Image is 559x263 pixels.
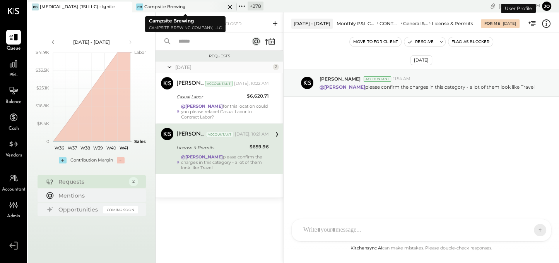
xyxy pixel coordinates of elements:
[176,80,203,88] div: [PERSON_NAME]
[432,20,473,27] div: License & Permits
[93,145,103,151] text: W39
[0,198,27,220] a: Admin
[32,3,39,10] div: PB
[40,4,115,10] div: [MEDICAL_DATA] (JSI LLC) - Ignite
[58,192,134,199] div: Mentions
[0,83,27,106] a: Balance
[46,139,49,144] text: 0
[106,145,116,151] text: W40
[117,157,125,163] div: -
[320,76,361,82] span: [PERSON_NAME]
[55,145,64,151] text: W36
[181,103,223,109] strong: @[PERSON_NAME]
[393,76,410,82] span: 11:54 AM
[134,139,146,144] text: Sales
[181,103,269,120] div: for this location could you please relabel Casual Labor to Contract Labor?
[364,76,391,82] div: Accountant
[499,2,540,10] div: [DATE]
[134,50,146,55] text: Labor
[149,25,222,31] p: Campsite Brewing Company, LLC
[120,145,128,151] text: W41
[7,45,21,52] span: Queue
[144,4,186,10] div: Campsite Brewing
[380,20,399,27] div: CONTROLLABLE EXPENSES
[175,64,271,70] div: [DATE]
[36,67,49,73] text: $33.5K
[0,137,27,159] a: Vendors
[0,171,27,193] a: Accountant
[36,103,49,108] text: $16.8K
[273,64,279,70] div: 2
[176,93,244,101] div: Casual Labor
[205,81,232,86] div: Accountant
[129,177,138,186] div: 2
[176,144,247,151] div: License & Permits
[68,145,77,151] text: W37
[337,20,376,27] div: Monthly P&L Comparison
[5,152,22,159] span: Vendors
[489,2,497,10] div: copy link
[176,131,204,138] div: [PERSON_NAME]
[7,213,20,220] span: Admin
[291,19,333,28] div: [DATE] - [DATE]
[36,85,49,91] text: $25.1K
[448,37,493,46] button: Flag as Blocker
[5,99,22,106] span: Balance
[501,4,536,13] div: User Profile
[404,37,437,46] button: Resolve
[403,20,428,27] div: General & Administrative Expenses
[0,30,27,52] a: Queue
[0,110,27,132] a: Cash
[320,84,535,90] p: please confirm the charges in this category - a lot of them look like Travel
[59,157,67,163] div: +
[9,125,19,132] span: Cash
[248,2,263,10] div: + 278
[517,2,532,10] span: 12 : 49
[484,21,500,26] div: For Me
[206,132,233,137] div: Accountant
[70,157,113,163] div: Contribution Margin
[59,39,125,45] div: [DATE] - [DATE]
[9,72,18,79] span: P&L
[320,84,365,90] strong: @[PERSON_NAME]
[103,206,138,213] div: Coming Soon
[181,154,269,170] div: please confirm the charges in this category - a lot of them look like Travel
[58,206,99,213] div: Opportunities
[247,92,269,100] div: $6,620.71
[533,3,540,9] span: pm
[235,131,269,138] div: [DATE], 10:21 AM
[58,178,125,186] div: Requests
[0,57,27,79] a: P&L
[221,20,245,28] div: Closed
[2,186,26,193] span: Accountant
[410,55,432,65] div: [DATE]
[37,121,49,126] text: $8.4K
[350,37,401,46] button: Move to for client
[36,50,49,55] text: $41.9K
[542,2,551,11] button: Jo
[503,21,516,26] div: [DATE]
[136,3,143,10] div: CB
[80,145,90,151] text: W38
[181,154,223,160] strong: @[PERSON_NAME]
[159,53,279,59] div: Requests
[250,143,269,151] div: $659.96
[149,18,194,24] b: Campsite Brewing
[234,81,269,87] div: [DATE], 10:22 AM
